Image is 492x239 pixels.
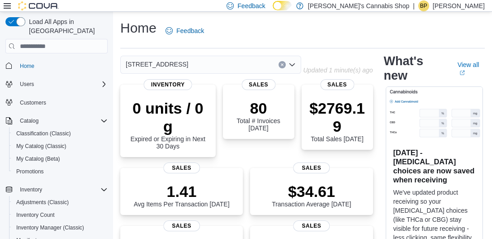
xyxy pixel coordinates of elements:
img: Cova [18,1,59,10]
span: My Catalog (Classic) [13,141,108,152]
span: My Catalog (Beta) [13,153,108,164]
span: Inventory Count [16,211,55,219]
h1: Home [120,19,156,37]
div: Avg Items Per Transaction [DATE] [134,182,230,208]
button: Inventory Count [9,209,111,221]
p: 0 units / 0 g [128,99,208,135]
p: Updated 1 minute(s) ago [303,67,373,74]
button: Users [16,79,38,90]
button: Customers [2,96,111,109]
button: My Catalog (Classic) [9,140,111,153]
a: Customers [16,97,50,108]
span: Sales [293,220,330,231]
span: Classification (Classic) [13,128,108,139]
p: $34.61 [272,182,351,201]
button: Inventory [16,184,46,195]
span: [STREET_ADDRESS] [126,59,188,70]
span: Catalog [16,115,108,126]
span: BP [420,0,427,11]
p: | [413,0,415,11]
span: Sales [163,163,200,173]
span: Catalog [20,117,38,124]
span: Adjustments (Classic) [16,199,69,206]
input: Dark Mode [273,1,292,10]
a: Inventory Manager (Classic) [13,222,88,233]
a: Promotions [13,166,47,177]
svg: External link [459,70,465,76]
button: Adjustments (Classic) [9,196,111,209]
p: 1.41 [134,182,230,201]
span: Users [20,81,34,88]
span: Inventory Manager (Classic) [13,222,108,233]
span: Promotions [13,166,108,177]
span: Sales [163,220,200,231]
span: Feedback [237,1,265,10]
button: Promotions [9,165,111,178]
span: Home [16,60,108,71]
div: Expired or Expiring in Next 30 Days [128,99,208,150]
button: Catalog [2,115,111,127]
span: Load All Apps in [GEOGRAPHIC_DATA] [25,17,108,35]
span: Sales [293,163,330,173]
span: Classification (Classic) [16,130,71,137]
span: Sales [320,79,354,90]
div: Brendan Peters [418,0,429,11]
div: Total Sales [DATE] [309,99,366,143]
span: Inventory [16,184,108,195]
h2: What's new [384,54,447,83]
button: Clear input [279,61,286,68]
span: Inventory Manager (Classic) [16,224,84,231]
span: My Catalog (Beta) [16,155,60,163]
span: My Catalog (Classic) [16,143,66,150]
button: Users [2,78,111,91]
button: Home [2,59,111,72]
p: [PERSON_NAME]'s Cannabis Shop [308,0,409,11]
button: Catalog [16,115,42,126]
button: Inventory [2,183,111,196]
span: Home [20,62,34,70]
div: Total # Invoices [DATE] [230,99,287,132]
a: View allExternal link [458,61,485,76]
button: Classification (Classic) [9,127,111,140]
span: Inventory Count [13,210,108,220]
p: [PERSON_NAME] [433,0,485,11]
a: Feedback [162,22,208,40]
span: Sales [241,79,275,90]
button: Open list of options [289,61,296,68]
span: Feedback [176,26,204,35]
a: Classification (Classic) [13,128,75,139]
a: Home [16,61,38,72]
h3: [DATE] - [MEDICAL_DATA] choices are now saved when receiving [393,148,475,184]
a: Inventory Count [13,210,58,220]
p: $2769.19 [309,99,366,135]
a: My Catalog (Classic) [13,141,70,152]
span: Customers [16,97,108,108]
div: Transaction Average [DATE] [272,182,351,208]
span: Customers [20,99,46,106]
span: Inventory [144,79,192,90]
button: Inventory Manager (Classic) [9,221,111,234]
a: Adjustments (Classic) [13,197,72,208]
a: My Catalog (Beta) [13,153,64,164]
p: 80 [230,99,287,117]
span: Adjustments (Classic) [13,197,108,208]
span: Inventory [20,186,42,193]
button: My Catalog (Beta) [9,153,111,165]
span: Promotions [16,168,44,175]
span: Users [16,79,108,90]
